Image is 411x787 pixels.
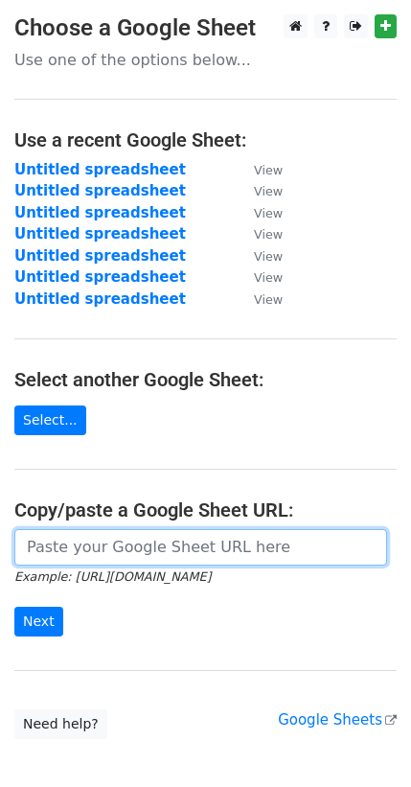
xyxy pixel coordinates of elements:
[14,247,186,265] a: Untitled spreadsheet
[254,270,283,285] small: View
[254,227,283,242] small: View
[14,268,186,286] a: Untitled spreadsheet
[14,225,186,243] a: Untitled spreadsheet
[14,182,186,199] a: Untitled spreadsheet
[254,163,283,177] small: View
[235,268,283,286] a: View
[14,529,387,566] input: Paste your Google Sheet URL here
[14,14,397,42] h3: Choose a Google Sheet
[235,290,283,308] a: View
[254,249,283,264] small: View
[14,405,86,435] a: Select...
[235,225,283,243] a: View
[14,569,211,584] small: Example: [URL][DOMAIN_NAME]
[315,695,411,787] iframe: Chat Widget
[235,182,283,199] a: View
[14,290,186,308] a: Untitled spreadsheet
[278,711,397,729] a: Google Sheets
[254,206,283,220] small: View
[14,204,186,221] a: Untitled spreadsheet
[235,204,283,221] a: View
[14,709,107,739] a: Need help?
[14,50,397,70] p: Use one of the options below...
[14,368,397,391] h4: Select another Google Sheet:
[14,607,63,637] input: Next
[14,128,397,151] h4: Use a recent Google Sheet:
[254,292,283,307] small: View
[235,247,283,265] a: View
[254,184,283,198] small: View
[235,161,283,178] a: View
[14,498,397,521] h4: Copy/paste a Google Sheet URL:
[14,161,186,178] a: Untitled spreadsheet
